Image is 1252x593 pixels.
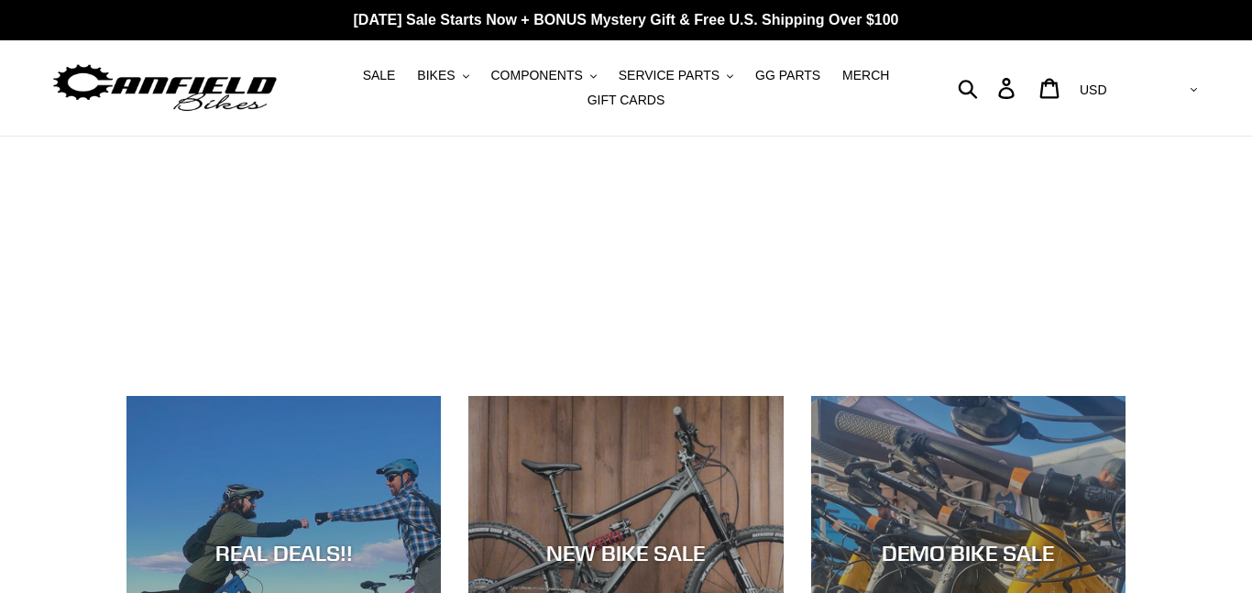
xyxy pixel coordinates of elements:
[842,68,889,83] span: MERCH
[417,68,455,83] span: BIKES
[468,540,783,566] div: NEW BIKE SALE
[588,93,665,108] span: GIFT CARDS
[619,68,719,83] span: SERVICE PARTS
[833,63,898,88] a: MERCH
[755,68,820,83] span: GG PARTS
[408,63,478,88] button: BIKES
[610,63,742,88] button: SERVICE PARTS
[363,68,396,83] span: SALE
[490,68,582,83] span: COMPONENTS
[811,540,1126,566] div: DEMO BIKE SALE
[354,63,405,88] a: SALE
[746,63,829,88] a: GG PARTS
[126,540,441,566] div: REAL DEALS!!
[50,60,280,117] img: Canfield Bikes
[578,88,675,113] a: GIFT CARDS
[481,63,605,88] button: COMPONENTS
